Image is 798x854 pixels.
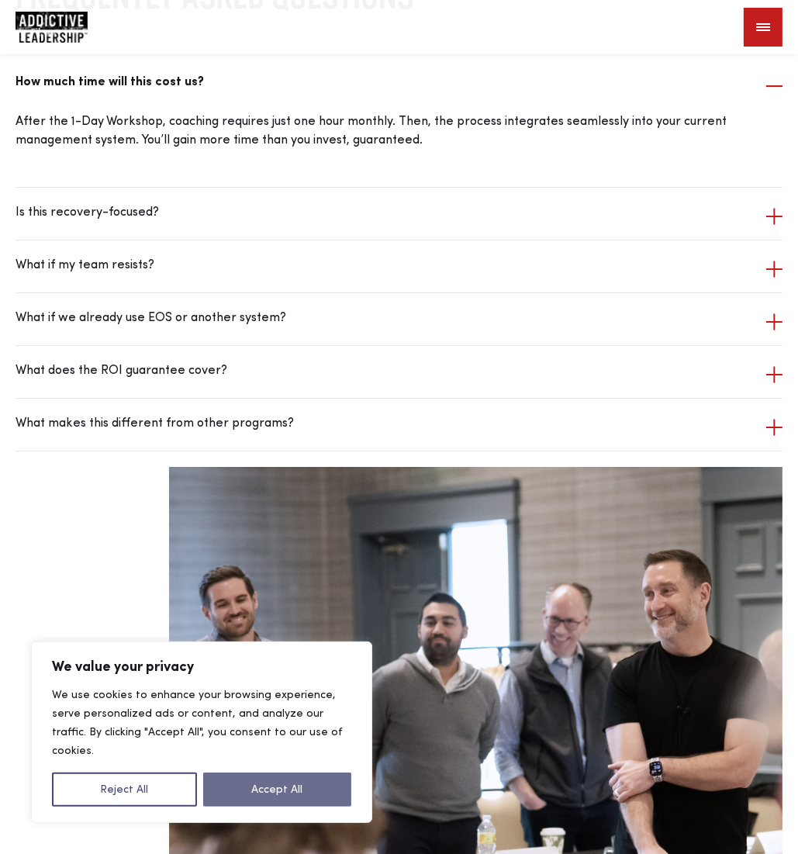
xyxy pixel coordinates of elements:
button: Accept All [203,773,351,807]
span: Is this recovery-focused? [16,203,751,224]
button: Reject All [52,773,197,807]
span: What if my team resists? [16,256,751,277]
p: We use cookies to enhance your browsing experience, serve personalized ads or content, and analyz... [52,686,351,760]
img: Company Logo [16,12,88,43]
a: Home [16,12,109,43]
div: We value your privacy [31,641,372,823]
span: What does the ROI guarantee cover? [16,361,751,382]
span: What if we already use EOS or another system? [16,309,751,330]
span: After the 1-Day Workshop, coaching requires just one hour monthly. Then, the process integrates s... [16,116,727,147]
span: How much time will this cost us? [16,73,751,94]
span: What makes this different from other programs? [16,414,751,435]
p: We value your privacy [52,658,351,676]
